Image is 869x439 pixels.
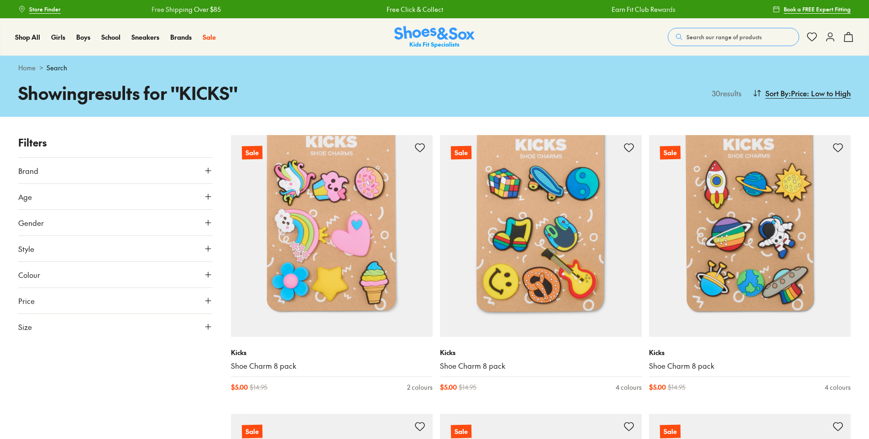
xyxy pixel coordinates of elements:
[668,382,686,392] span: $ 14.95
[660,425,681,439] p: Sale
[242,146,262,160] p: Sale
[18,184,213,209] button: Age
[231,135,433,337] a: Sale
[440,361,642,371] a: Shoe Charm 8 pack
[18,269,40,280] span: Colour
[18,314,213,340] button: Size
[440,348,642,357] p: Kicks
[250,382,267,392] span: $ 14.95
[15,32,40,42] a: Shop All
[649,361,851,371] a: Shoe Charm 8 pack
[18,236,213,261] button: Style
[649,382,666,392] span: $ 5.00
[18,63,36,73] a: Home
[18,210,213,235] button: Gender
[825,382,851,392] div: 4 colours
[76,32,90,42] a: Boys
[394,26,475,48] a: Shoes & Sox
[18,63,851,73] div: >
[112,5,182,14] a: Free Shipping Over $85
[616,382,642,392] div: 4 colours
[451,425,471,439] p: Sale
[407,382,433,392] div: 2 colours
[784,5,851,13] span: Book a FREE Expert Fitting
[18,262,213,287] button: Colour
[459,382,476,392] span: $ 14.95
[18,295,35,306] span: Price
[29,5,61,13] span: Store Finder
[231,348,433,357] p: Kicks
[789,88,851,99] span: : Price: Low to High
[649,135,851,337] a: Sale
[18,165,38,176] span: Brand
[51,32,65,42] a: Girls
[773,1,851,17] a: Book a FREE Expert Fitting
[451,146,471,160] p: Sale
[348,5,404,14] a: Free Click & Collect
[231,382,248,392] span: $ 5.00
[18,191,32,202] span: Age
[668,28,799,46] button: Search our range of products
[708,88,742,99] p: 30 results
[18,243,34,254] span: Style
[18,217,44,228] span: Gender
[47,63,67,73] span: Search
[753,83,851,103] button: Sort By:Price: Low to High
[18,288,213,314] button: Price
[231,361,433,371] a: Shoe Charm 8 pack
[440,382,457,392] span: $ 5.00
[649,348,851,357] p: Kicks
[170,32,192,42] a: Brands
[394,26,475,48] img: SNS_Logo_Responsive.svg
[101,32,120,42] a: School
[18,321,32,332] span: Size
[765,88,789,99] span: Sort By
[660,146,681,160] p: Sale
[573,5,637,14] a: Earn Fit Club Rewards
[686,33,762,41] span: Search our range of products
[440,135,642,337] a: Sale
[18,80,434,106] h1: Showing results for " KICKS "
[18,1,61,17] a: Store Finder
[203,32,216,42] a: Sale
[131,32,159,42] a: Sneakers
[18,158,213,183] button: Brand
[18,135,213,150] p: Filters
[242,425,262,439] p: Sale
